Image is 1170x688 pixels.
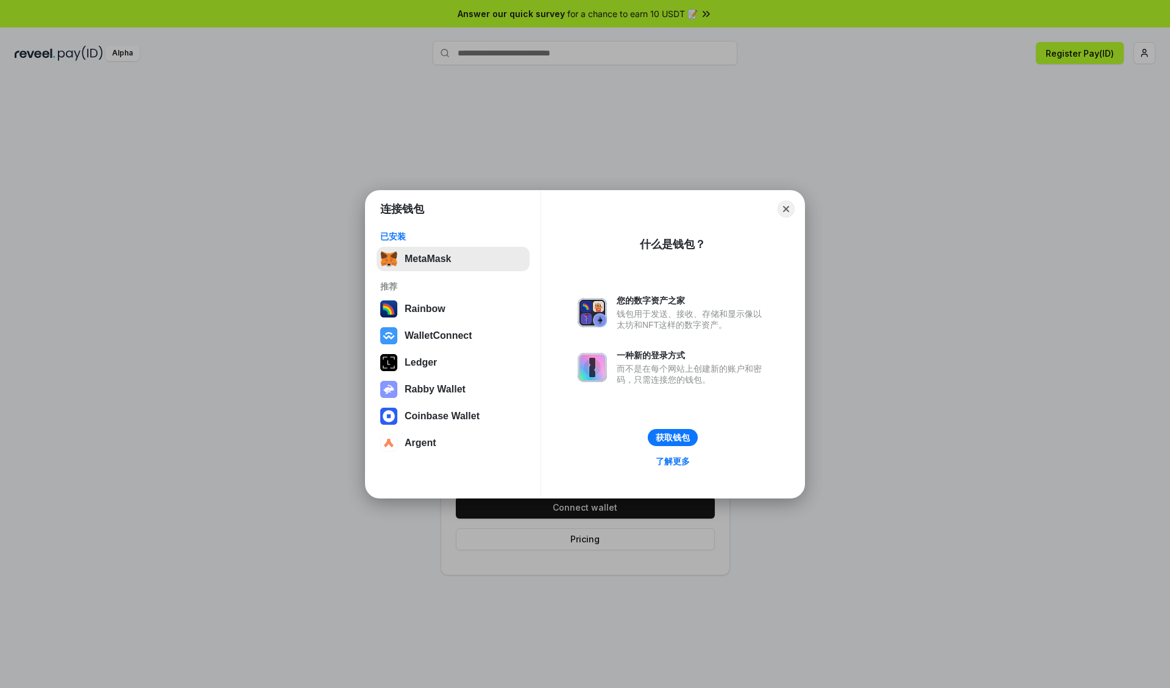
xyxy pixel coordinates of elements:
[377,350,530,375] button: Ledger
[405,254,451,264] div: MetaMask
[380,231,526,242] div: 已安装
[578,353,607,382] img: svg+xml,%3Csvg%20xmlns%3D%22http%3A%2F%2Fwww.w3.org%2F2000%2Fsvg%22%20fill%3D%22none%22%20viewBox...
[380,408,397,425] img: svg+xml,%3Csvg%20width%3D%2228%22%20height%3D%2228%22%20viewBox%3D%220%200%2028%2028%22%20fill%3D...
[377,377,530,402] button: Rabby Wallet
[380,202,424,216] h1: 连接钱包
[380,381,397,398] img: svg+xml,%3Csvg%20xmlns%3D%22http%3A%2F%2Fwww.w3.org%2F2000%2Fsvg%22%20fill%3D%22none%22%20viewBox...
[648,453,697,469] a: 了解更多
[617,363,768,385] div: 而不是在每个网站上创建新的账户和密码，只需连接您的钱包。
[377,247,530,271] button: MetaMask
[778,200,795,218] button: Close
[405,384,466,395] div: Rabby Wallet
[617,308,768,330] div: 钱包用于发送、接收、存储和显示像以太坊和NFT这样的数字资产。
[648,429,698,446] button: 获取钱包
[405,411,480,422] div: Coinbase Wallet
[377,297,530,321] button: Rainbow
[377,324,530,348] button: WalletConnect
[380,327,397,344] img: svg+xml,%3Csvg%20width%3D%2228%22%20height%3D%2228%22%20viewBox%3D%220%200%2028%2028%22%20fill%3D...
[405,303,445,314] div: Rainbow
[656,456,690,467] div: 了解更多
[380,434,397,452] img: svg+xml,%3Csvg%20width%3D%2228%22%20height%3D%2228%22%20viewBox%3D%220%200%2028%2028%22%20fill%3D...
[380,281,526,292] div: 推荐
[640,237,706,252] div: 什么是钱包？
[405,330,472,341] div: WalletConnect
[617,350,768,361] div: 一种新的登录方式
[380,354,397,371] img: svg+xml,%3Csvg%20xmlns%3D%22http%3A%2F%2Fwww.w3.org%2F2000%2Fsvg%22%20width%3D%2228%22%20height%3...
[380,250,397,268] img: svg+xml,%3Csvg%20fill%3D%22none%22%20height%3D%2233%22%20viewBox%3D%220%200%2035%2033%22%20width%...
[617,295,768,306] div: 您的数字资产之家
[377,404,530,428] button: Coinbase Wallet
[656,432,690,443] div: 获取钱包
[377,431,530,455] button: Argent
[380,300,397,317] img: svg+xml,%3Csvg%20width%3D%22120%22%20height%3D%22120%22%20viewBox%3D%220%200%20120%20120%22%20fil...
[405,357,437,368] div: Ledger
[578,298,607,327] img: svg+xml,%3Csvg%20xmlns%3D%22http%3A%2F%2Fwww.w3.org%2F2000%2Fsvg%22%20fill%3D%22none%22%20viewBox...
[405,438,436,449] div: Argent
